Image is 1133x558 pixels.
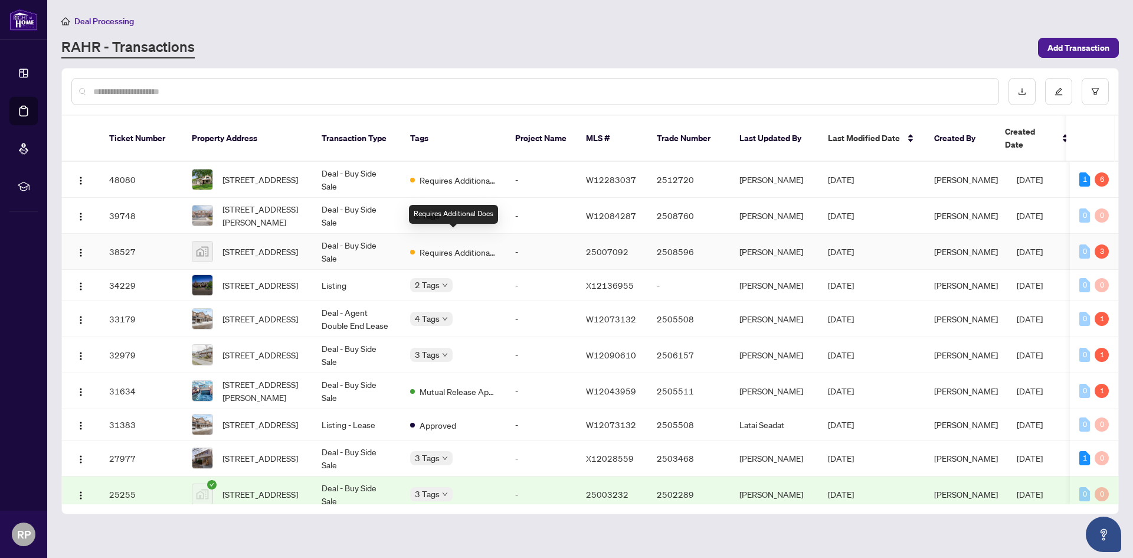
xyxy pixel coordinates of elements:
[647,301,730,337] td: 2505508
[818,116,925,162] th: Last Modified Date
[730,198,818,234] td: [PERSON_NAME]
[71,206,90,225] button: Logo
[1079,244,1090,259] div: 0
[730,116,818,162] th: Last Updated By
[222,418,298,431] span: [STREET_ADDRESS]
[442,282,448,288] span: down
[222,245,298,258] span: [STREET_ADDRESS]
[1095,312,1109,326] div: 1
[100,477,182,513] td: 25255
[420,174,496,187] span: Requires Additional Docs
[647,270,730,301] td: -
[1095,278,1109,292] div: 0
[17,526,31,543] span: RP
[828,453,854,464] span: [DATE]
[71,170,90,189] button: Logo
[401,116,506,162] th: Tags
[506,270,577,301] td: -
[192,169,212,190] img: thumbnail-img
[586,174,636,185] span: W12283037
[1008,78,1036,105] button: download
[222,173,298,186] span: [STREET_ADDRESS]
[71,242,90,261] button: Logo
[730,409,818,440] td: Latai Seadat
[61,17,70,25] span: home
[100,301,182,337] td: 33179
[192,309,212,329] img: thumbnail-img
[828,314,854,324] span: [DATE]
[100,198,182,234] td: 39748
[1079,312,1090,326] div: 0
[934,386,998,396] span: [PERSON_NAME]
[312,234,401,270] td: Deal - Buy Side Sale
[730,162,818,198] td: [PERSON_NAME]
[312,270,401,301] td: Listing
[647,162,730,198] td: 2512720
[409,205,498,224] div: Requires Additional Docs
[1082,78,1109,105] button: filter
[207,480,217,490] span: check-circle
[577,116,647,162] th: MLS #
[506,162,577,198] td: -
[71,415,90,434] button: Logo
[647,409,730,440] td: 2505508
[420,385,496,398] span: Mutual Release Approved
[934,453,998,464] span: [PERSON_NAME]
[1079,384,1090,398] div: 0
[1095,417,1109,432] div: 0
[1017,419,1043,430] span: [DATE]
[192,205,212,226] img: thumbnail-img
[100,234,182,270] td: 38527
[71,485,90,504] button: Logo
[647,198,730,234] td: 2508760
[442,316,448,322] span: down
[506,477,577,513] td: -
[828,132,900,145] span: Last Modified Date
[76,387,86,397] img: Logo
[415,312,440,325] span: 4 Tags
[586,419,636,430] span: W12073132
[192,484,212,504] img: thumbnail-img
[934,246,998,257] span: [PERSON_NAME]
[1047,38,1109,57] span: Add Transaction
[415,348,440,361] span: 3 Tags
[586,280,634,291] span: X12136955
[1017,280,1043,291] span: [DATE]
[586,314,636,324] span: W12073132
[996,116,1078,162] th: Created Date
[312,373,401,409] td: Deal - Buy Side Sale
[506,373,577,409] td: -
[934,489,998,500] span: [PERSON_NAME]
[222,203,303,229] span: [STREET_ADDRESS][PERSON_NAME]
[71,345,90,364] button: Logo
[312,477,401,513] td: Deal - Buy Side Sale
[192,345,212,365] img: thumbnail-img
[828,246,854,257] span: [DATE]
[312,409,401,440] td: Listing - Lease
[1005,125,1055,151] span: Created Date
[192,448,212,468] img: thumbnail-img
[647,373,730,409] td: 2505511
[222,279,298,292] span: [STREET_ADDRESS]
[586,246,628,257] span: 25007092
[1095,384,1109,398] div: 1
[1095,172,1109,187] div: 6
[76,491,86,500] img: Logo
[1017,314,1043,324] span: [DATE]
[1018,87,1026,96] span: download
[647,337,730,373] td: 2506157
[222,378,303,404] span: [STREET_ADDRESS][PERSON_NAME]
[828,174,854,185] span: [DATE]
[1017,350,1043,360] span: [DATE]
[76,212,86,221] img: Logo
[420,419,456,432] span: Approved
[76,176,86,185] img: Logo
[934,350,998,360] span: [PERSON_NAME]
[415,451,440,465] span: 3 Tags
[586,489,628,500] span: 25003232
[76,455,86,464] img: Logo
[1079,172,1090,187] div: 1
[730,440,818,477] td: [PERSON_NAME]
[506,409,577,440] td: -
[1095,244,1109,259] div: 3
